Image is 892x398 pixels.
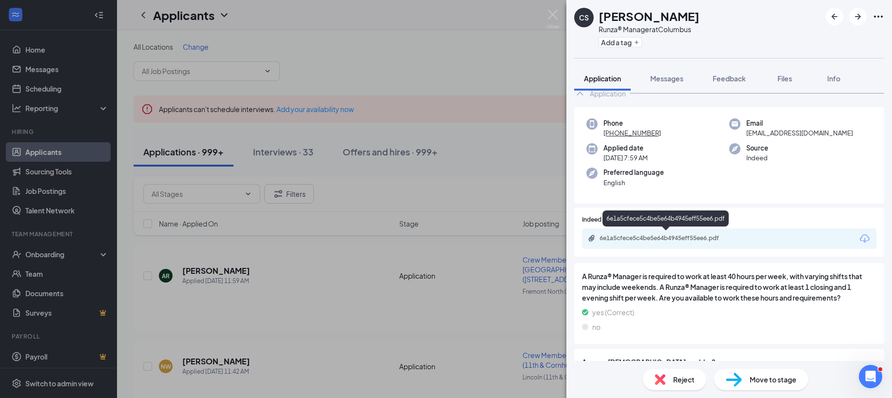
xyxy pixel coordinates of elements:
span: Applied date [603,143,648,153]
div: Runza® Manager at Columbus [599,24,699,34]
button: ArrowRight [849,8,867,25]
button: PlusAdd a tag [599,37,642,47]
span: Phone [603,118,661,128]
h1: [PERSON_NAME] [599,8,699,24]
svg: Download [859,233,871,245]
div: 6e1a5cfece5c4be5e64b4945eff55ee6.pdf [602,210,729,227]
div: CS [579,13,589,22]
span: Feedback [713,74,746,83]
span: no [592,322,601,332]
span: Application [584,74,621,83]
svg: Plus [634,39,640,45]
span: Files [777,74,792,83]
svg: Ellipses [873,11,884,22]
svg: ArrowRight [852,11,864,22]
span: A Runza® Manager is required to work at least 40 hours per week, with varying shifts that may inc... [582,271,876,303]
span: Indeed [746,153,768,163]
span: Messages [650,74,683,83]
span: Are you [DEMOGRAPHIC_DATA] or older? [582,357,876,367]
svg: ChevronUp [574,88,586,99]
span: Move to stage [750,374,796,385]
div: Application [590,89,626,98]
iframe: Intercom live chat [859,365,882,388]
div: 6e1a5cfece5c4be5e64b4945eff55ee6.pdf [600,234,736,242]
span: [DATE] 7:59 AM [603,153,648,163]
a: Paperclip6e1a5cfece5c4be5e64b4945eff55ee6.pdf [588,234,746,244]
span: Email [746,118,853,128]
button: ArrowLeftNew [826,8,843,25]
span: Indeed Resume [582,215,625,225]
svg: Paperclip [588,234,596,242]
span: [EMAIL_ADDRESS][DOMAIN_NAME] [746,128,853,138]
span: English [603,178,664,188]
tcxspan: Call +1 (402) 369-2945 via 3CX [603,129,661,137]
span: Source [746,143,768,153]
span: Info [827,74,840,83]
svg: ArrowLeftNew [829,11,840,22]
span: Reject [673,374,695,385]
span: yes (Correct) [592,307,634,318]
span: Preferred language [603,168,664,177]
